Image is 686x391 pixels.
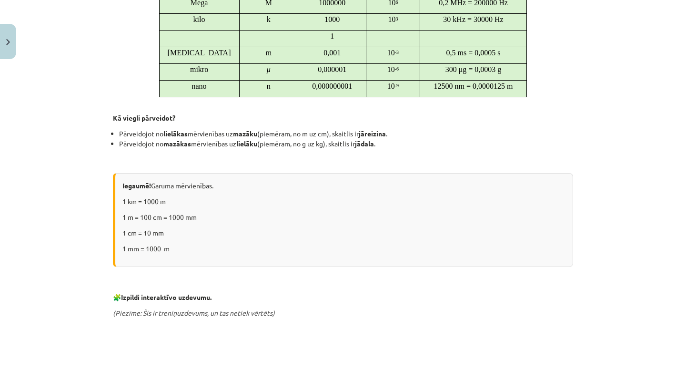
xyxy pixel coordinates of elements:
[434,82,513,90] span: 12500 nm = 0,0000125 m
[395,50,399,55] sup: -3
[355,139,374,148] b: jādala
[395,66,399,72] sup: -6
[267,82,271,90] span: n
[330,32,334,40] span: 1
[395,16,398,21] sup: 3
[122,181,151,190] b: Iegaumē!
[190,65,208,73] span: mikro
[387,65,399,73] span: 10
[266,49,272,57] span: m
[113,113,175,122] b: Kā viegli pārveidot?
[267,65,271,73] : μ
[119,139,573,149] li: Pārveidojot no mērvienības uz (piemēram, no g uz kg), skaitlis ir .
[387,82,399,90] span: 10
[388,15,398,23] span: 10
[395,83,399,88] sup: -9
[122,228,565,238] p: 1 cm = 10 mm
[121,293,212,301] strong: Izpildi interaktīvo uzdevumu.
[122,196,565,206] p: 1 km = 1000 m
[324,15,340,23] span: 1000
[168,49,231,57] span: [MEDICAL_DATA]
[122,212,565,222] p: 1 m = 100 cm = 1000 mm
[323,49,341,57] span: 0,001
[236,139,257,148] b: lielāku
[446,49,501,57] span: 0,5 ms = 0,0005 s
[233,129,257,138] b: mazāku
[359,129,386,138] b: jāreizina
[312,82,352,90] span: 0,000000001
[122,181,565,191] p: Garuma mērvienības.
[113,309,275,317] em: (Piezīme: Šis ir treniņuzdevums, un tas netiek vērtēts)
[318,65,346,73] span: 0,000001
[113,292,573,302] p: 🧩
[122,244,565,254] p: 1 mm = 1000 m
[163,129,188,138] b: lielākas
[267,15,271,23] span: k
[163,139,191,148] b: mazākas
[192,82,206,90] span: nano
[193,15,205,23] span: kilo
[445,65,502,73] span: 300 μg = 0,0003 g
[387,49,399,57] span: 10
[443,15,503,23] span: 30 kHz = 30000 Hz
[6,39,10,45] img: icon-close-lesson-0947bae3869378f0d4975bcd49f059093ad1ed9edebbc8119c70593378902aed.svg
[119,129,573,139] li: Pārveidojot no mērvienības uz (piemēram, no m uz cm), skaitlis ir .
